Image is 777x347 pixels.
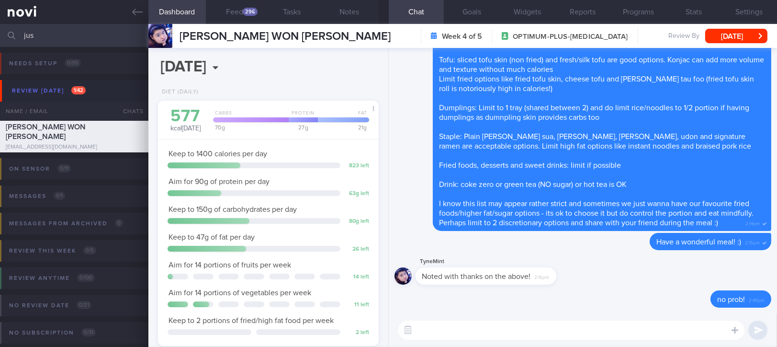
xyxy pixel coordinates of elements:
span: Keep to 150g of carbohydrates per day [169,206,297,213]
div: Review [DATE] [10,84,88,97]
div: 11 left [345,301,369,309]
div: 26 left [345,246,369,253]
div: Messages from Archived [7,217,125,230]
div: Review anytime [7,272,97,285]
div: Fat [315,110,369,122]
span: Tofu: sliced tofu skin (non fried) and fresh/silk tofu are good options. Konjac can add more volu... [439,56,765,73]
span: Review By [668,32,699,41]
div: Carbs [210,110,289,122]
span: I know this list may appear rather strict and sometimes we just wanna have our favourite fried fo... [439,200,754,227]
span: [PERSON_NAME] WON [PERSON_NAME] [180,31,391,42]
span: 0 / 11 [57,164,71,173]
div: 296 [243,8,258,16]
span: 0 / 130 [77,274,95,282]
span: 0 / 21 [77,301,91,309]
span: Limit fried options like fried tofu skin, cheese tofu and [PERSON_NAME] tau foo (fried tofu skin ... [439,75,754,93]
div: Chats [110,102,148,121]
span: 2:14pm [745,218,760,227]
div: [EMAIL_ADDRESS][DOMAIN_NAME] [6,144,143,151]
div: 70 g [210,125,289,130]
div: Diet (Daily) [158,89,199,96]
span: Dumplings: Limit to 1 tray (shared between 2) and do limit rice/noodles to 1/2 portion if having ... [439,104,750,121]
div: 577 [168,108,203,125]
span: Aim for 14 portions of vegetables per week [169,289,311,297]
div: kcal [DATE] [168,108,203,133]
div: Protein [286,110,318,122]
div: 2 left [345,329,369,336]
strong: Week 4 of 5 [442,32,482,41]
div: On sensor [7,162,73,175]
span: Aim for 90g of protein per day [169,178,270,185]
span: Drink: coke zero or green tea (NO sugar) or hot tea is OK [439,181,627,188]
div: 80 g left [345,218,369,225]
span: Fried foods, desserts and sweet drinks: limit if possible [439,162,621,169]
span: [PERSON_NAME] WON [PERSON_NAME] [6,123,86,140]
span: Keep to 2 portions of fried/high fat food per week [169,317,334,324]
span: OPTIMUM-PLUS-[MEDICAL_DATA] [513,32,628,42]
button: [DATE] [705,29,767,43]
span: 2:15pm [745,237,760,246]
div: Review this week [7,244,99,257]
div: No review date [7,299,94,312]
span: 0 / 31 [81,328,96,336]
span: 2:16pm [535,272,550,281]
span: 0 [115,219,123,227]
div: Messages [7,190,68,203]
span: 2:46pm [749,295,765,304]
span: Noted with thanks on the above! [422,273,531,280]
span: 0 / 1 [54,192,65,200]
span: 0 / 95 [65,59,81,67]
div: Needs setup [7,57,83,70]
div: TyneMint [416,256,585,267]
div: 27 g [286,125,318,130]
span: Have a wonderful meal! :) [656,238,741,246]
span: Keep to 1400 calories per day [169,150,267,158]
div: 14 left [345,274,369,281]
div: 63 g left [345,190,369,197]
span: Staple: Plain [PERSON_NAME] sua, [PERSON_NAME], [PERSON_NAME], udon and signature ramen are accep... [439,133,752,150]
span: 1 / 42 [71,86,86,94]
span: 0 / 5 [83,246,96,254]
div: 823 left [345,162,369,170]
div: No subscription [7,326,98,339]
span: no prob! [717,296,745,303]
span: Aim for 14 portions of fruits per week [169,261,291,269]
span: Keep to 47g of fat per day [169,233,255,241]
div: 21 g [315,125,369,130]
